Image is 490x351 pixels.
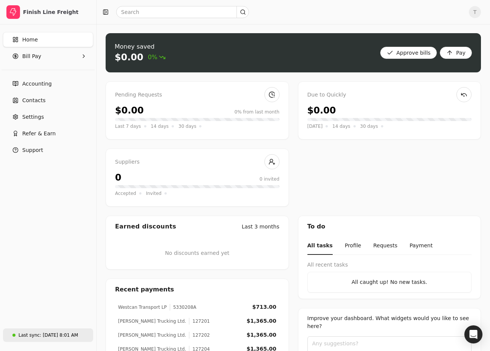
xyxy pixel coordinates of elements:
[360,123,378,130] span: 30 days
[43,332,78,339] div: [DATE] 8:01 AM
[116,6,249,18] input: Search
[115,190,136,197] span: Accepted
[3,143,93,158] button: Support
[307,261,472,269] div: All recent tasks
[118,304,167,311] div: Westcan Transport LP
[307,91,472,99] div: Due to Quickly
[307,123,323,130] span: [DATE]
[22,146,43,154] span: Support
[106,279,289,300] div: Recent payments
[410,237,433,255] button: Payment
[247,331,276,339] div: $1,365.00
[307,104,336,117] div: $0.00
[307,237,333,255] button: All tasks
[3,109,93,124] a: Settings
[3,328,93,342] a: Last sync:[DATE] 8:01 AM
[314,278,465,286] div: All caught up! No new tasks.
[440,47,472,59] button: Pay
[115,123,141,130] span: Last 7 days
[22,52,41,60] span: Bill Pay
[115,51,143,63] div: $0.00
[115,222,176,231] div: Earned discounts
[189,318,210,325] div: 127201
[22,97,46,104] span: Contacts
[235,109,280,115] div: 0% from last month
[18,332,41,339] div: Last sync:
[260,176,280,182] div: 0 invited
[22,130,56,138] span: Refer & Earn
[345,237,361,255] button: Profile
[3,126,93,141] button: Refer & Earn
[23,8,90,16] div: Finish Line Freight
[151,123,169,130] span: 14 days
[307,314,472,330] div: Improve your dashboard. What widgets would you like to see here?
[115,104,144,117] div: $0.00
[3,49,93,64] button: Bill Pay
[165,237,229,269] div: No discounts earned yet
[189,332,210,339] div: 127202
[373,237,397,255] button: Requests
[118,332,186,339] div: [PERSON_NAME] Trucking Ltd.
[3,93,93,108] a: Contacts
[247,317,276,325] div: $1,365.00
[3,76,93,91] a: Accounting
[178,123,196,130] span: 30 days
[115,42,166,51] div: Money saved
[22,113,44,121] span: Settings
[115,171,121,184] div: 0
[146,190,161,197] span: Invited
[469,6,481,18] button: T
[115,158,280,166] div: Suppliers
[332,123,350,130] span: 14 days
[242,223,280,231] div: Last 3 months
[22,36,38,44] span: Home
[252,303,276,311] div: $713.00
[380,47,437,59] button: Approve bills
[148,53,166,62] span: 0%
[298,216,481,237] div: To do
[118,318,186,325] div: [PERSON_NAME] Trucking Ltd.
[115,91,280,99] div: Pending Requests
[464,325,482,343] div: Open Intercom Messenger
[3,32,93,47] a: Home
[22,80,52,88] span: Accounting
[170,304,197,311] div: 5330208A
